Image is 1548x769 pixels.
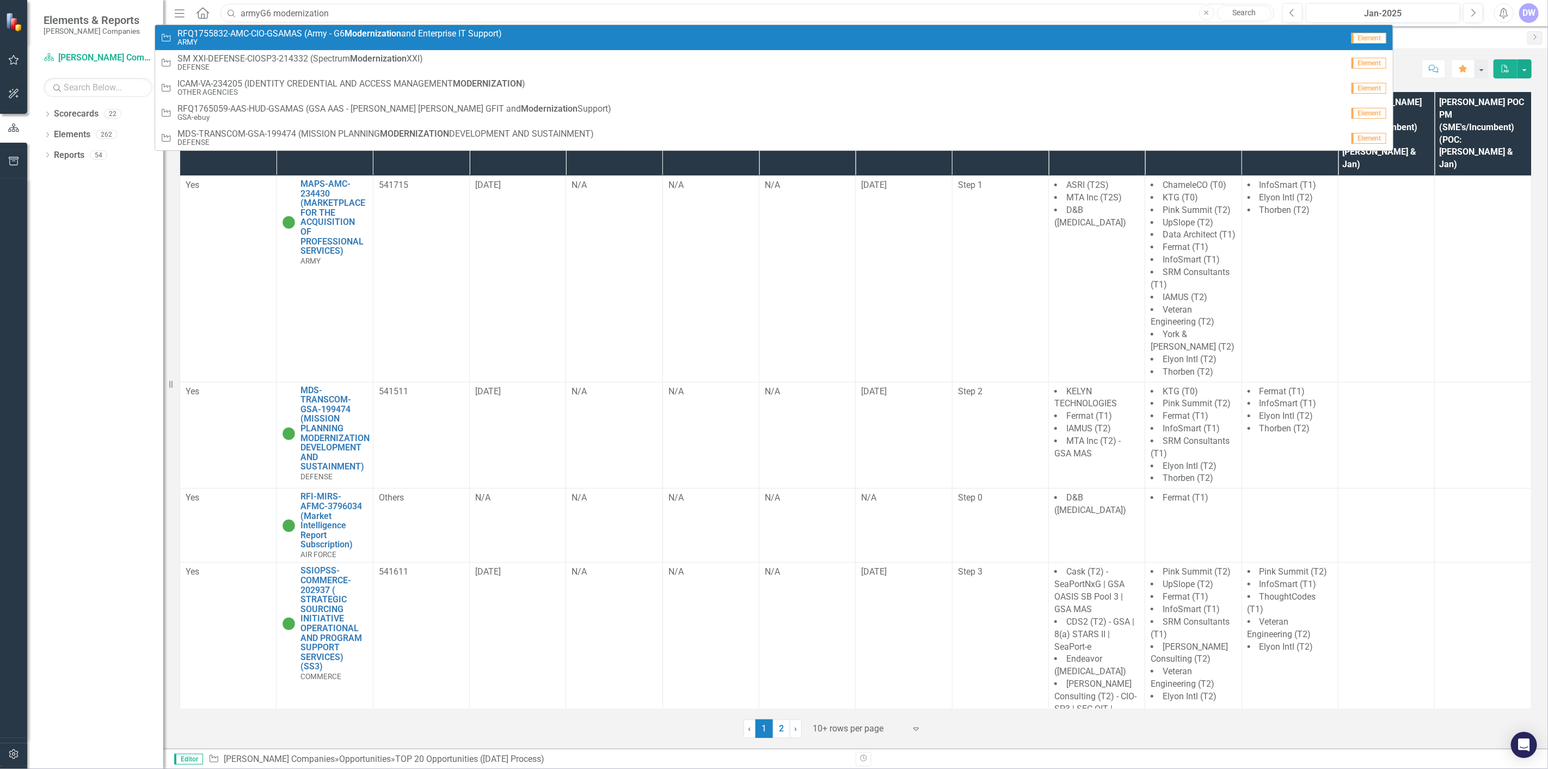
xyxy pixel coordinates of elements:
[1163,229,1236,240] span: Data Architect (T1)
[277,382,373,489] td: Double-Click to Edit Right Click for Context Menu
[856,176,952,382] td: Double-Click to Edit
[90,150,107,160] div: 54
[475,386,501,396] span: [DATE]
[470,382,566,489] td: Double-Click to Edit
[1352,33,1386,44] span: Element
[958,386,982,396] span: Step 2
[1151,617,1230,639] span: SRM Consultants (T1)
[1260,423,1310,434] span: Thorben (T2)
[1338,489,1435,563] td: Double-Click to Edit
[475,492,560,504] div: N/A
[521,103,578,114] strong: Modernization
[668,386,753,398] div: N/A
[345,28,401,39] strong: Modernization
[177,113,611,121] small: GSA-ebuy
[861,492,946,504] div: N/A
[1066,192,1122,203] span: MTA Inc (T2S)
[1066,423,1111,434] span: IAMUS (T2)
[186,492,199,503] span: Yes
[1151,304,1214,327] span: Veteran Engineering (T2)
[1352,58,1386,69] span: Element
[96,130,117,139] div: 262
[177,54,423,64] span: SM XXI-DEFENSE-CIOSP3-214332 (Spectrum XXI)
[1338,382,1435,489] td: Double-Click to Edit
[379,386,408,396] span: 541511
[180,489,277,563] td: Double-Click to Edit
[1163,411,1208,421] span: Fermat (T1)
[748,723,751,734] span: ‹
[373,382,469,489] td: Double-Click to Edit
[958,492,982,503] span: Step 0
[856,489,952,563] td: Double-Click to Edit
[765,386,850,398] div: N/A
[1163,591,1208,602] span: Fermat (T1)
[572,386,656,398] div: N/A
[177,79,525,89] span: ICAM-VA-234205 (IDENTITY CREDENTIAL AND ACCESS MANAGEMENT )
[155,100,1392,125] a: RFQ1765059-AAS-HUD-GSAMAS (GSA AAS - [PERSON_NAME] [PERSON_NAME] GFIT andModernizationSupport)GSA...
[1145,382,1242,489] td: Double-Click to Edit
[300,492,367,550] a: RFI-MIRS-AFMC-3796034 (Market Intelligence Report Subscription)
[373,489,469,563] td: Double-Click to Edit
[755,719,773,738] span: 1
[1163,205,1231,215] span: Pink Summit (T2)
[177,104,611,114] span: RFQ1765059-AAS-HUD-GSAMAS (GSA AAS - [PERSON_NAME] [PERSON_NAME] GFIT and Support)
[861,566,887,577] span: [DATE]
[1260,205,1310,215] span: Thorben (T2)
[1163,423,1220,434] span: InfoSmart (T1)
[1054,566,1125,614] span: Cask (T2) - SeaPortNxG | GSA OASIS SB Pool 3 | GSA MAS
[1242,382,1338,489] td: Double-Click to Edit
[282,427,295,440] img: Active
[155,75,1392,100] a: ICAM-VA-234205 (IDENTITY CREDENTIAL AND ACCESS MANAGEMENTMODERNIZATION)OTHER AGENCIESElement
[1163,292,1207,302] span: IAMUS (T2)
[1260,579,1317,589] span: InfoSmart (T1)
[475,180,501,190] span: [DATE]
[1163,386,1198,396] span: KTG (T0)
[765,566,850,578] div: N/A
[1054,386,1117,409] span: KELYN TECHNOLOGIES
[177,29,502,39] span: RFQ1755832-AMC-CIO-GSAMAS (Army - G6 and Enterprise IT Support)
[1066,411,1112,421] span: Fermat (T1)
[470,176,566,382] td: Double-Click to Edit
[379,180,408,190] span: 541715
[395,754,544,764] div: TOP 20 Opportunities ([DATE] Process)
[952,176,1048,382] td: Double-Click to Edit
[1145,489,1242,563] td: Double-Click to Edit
[1163,691,1217,701] span: Elyon Intl (T2)
[1049,176,1145,382] td: Double-Click to Edit
[380,129,449,139] strong: MODERNIZATION
[662,382,759,489] td: Double-Click to Edit
[861,180,887,190] span: [DATE]
[180,176,277,382] td: Double-Click to Edit
[773,719,790,738] a: 2
[1310,7,1457,20] div: Jan-2025
[177,138,594,147] small: DEFENSE
[1242,489,1338,563] td: Double-Click to Edit
[572,566,656,578] div: N/A
[572,492,656,504] div: N/A
[1260,566,1328,577] span: Pink Summit (T2)
[1163,354,1217,364] span: Elyon Intl (T2)
[282,617,295,630] img: Active
[1163,492,1208,503] span: Fermat (T1)
[300,672,341,681] span: COMMERCE
[795,723,797,734] span: ›
[300,386,370,472] a: MDS-TRANSCOM-GSA-199474 (MISSION PLANNING MODERNIZATION DEVELOPMENT AND SUSTAINMENT)
[1054,205,1126,228] span: D&B ([MEDICAL_DATA])
[174,754,203,765] span: Editor
[1260,398,1317,408] span: InfoSmart (T1)
[350,53,407,64] strong: Modernization
[339,754,391,764] a: Opportunities
[1163,242,1208,252] span: Fermat (T1)
[668,566,753,578] div: N/A
[1511,732,1537,758] div: Open Intercom Messenger
[1260,411,1313,421] span: Elyon Intl (T2)
[1163,254,1220,265] span: InfoSmart (T1)
[1519,3,1539,23] div: DW
[952,489,1048,563] td: Double-Click to Edit
[1163,217,1213,228] span: UpSlope (T2)
[1163,180,1226,190] span: ChameleCO (T0)
[759,489,856,563] td: Double-Click to Edit
[300,550,336,559] span: AIR FORCE
[373,176,469,382] td: Double-Click to Edit
[566,382,662,489] td: Double-Click to Edit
